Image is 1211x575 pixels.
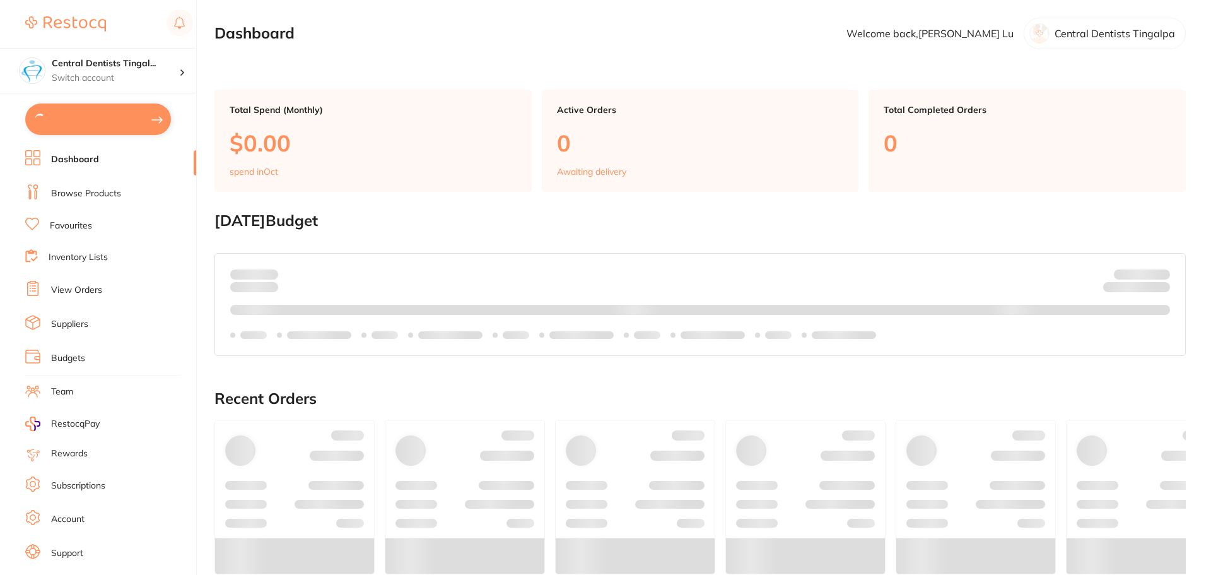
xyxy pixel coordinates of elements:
[51,284,102,297] a: View Orders
[51,418,100,430] span: RestocqPay
[25,16,106,32] img: Restocq Logo
[51,318,88,331] a: Suppliers
[1103,280,1170,295] p: Remaining:
[51,513,85,526] a: Account
[1145,268,1170,280] strong: $NaN
[230,130,517,156] p: $0.00
[681,330,745,340] p: Labels extended
[51,547,83,560] a: Support
[503,330,529,340] p: Labels
[230,280,278,295] p: month
[230,105,517,115] p: Total Spend (Monthly)
[884,130,1171,156] p: 0
[371,330,398,340] p: Labels
[51,448,88,460] a: Rewards
[230,167,278,177] p: spend in Oct
[256,268,278,280] strong: $0.00
[1114,269,1170,279] p: Budget:
[230,269,278,279] p: Spent:
[51,480,105,492] a: Subscriptions
[25,417,100,431] a: RestocqPay
[51,153,99,166] a: Dashboard
[418,330,483,340] p: Labels extended
[557,105,844,115] p: Active Orders
[557,167,626,177] p: Awaiting delivery
[812,330,876,340] p: Labels extended
[20,58,45,83] img: Central Dentists Tingalpa
[51,352,85,365] a: Budgets
[1148,284,1170,295] strong: $0.00
[52,72,179,85] p: Switch account
[542,90,859,192] a: Active Orders0Awaiting delivery
[214,390,1186,408] h2: Recent Orders
[846,28,1014,39] p: Welcome back, [PERSON_NAME] Lu
[49,251,108,264] a: Inventory Lists
[287,330,351,340] p: Labels extended
[214,212,1186,230] h2: [DATE] Budget
[549,330,614,340] p: Labels extended
[52,57,179,70] h4: Central Dentists Tingalpa
[214,90,532,192] a: Total Spend (Monthly)$0.00spend inOct
[884,105,1171,115] p: Total Completed Orders
[51,187,121,200] a: Browse Products
[765,330,792,340] p: Labels
[634,330,660,340] p: Labels
[51,386,73,398] a: Team
[557,130,844,156] p: 0
[25,9,106,39] a: Restocq Logo
[869,90,1186,192] a: Total Completed Orders0
[214,25,295,42] h2: Dashboard
[240,330,267,340] p: Labels
[50,220,92,232] a: Favourites
[25,417,40,431] img: RestocqPay
[1055,28,1175,39] p: Central Dentists Tingalpa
